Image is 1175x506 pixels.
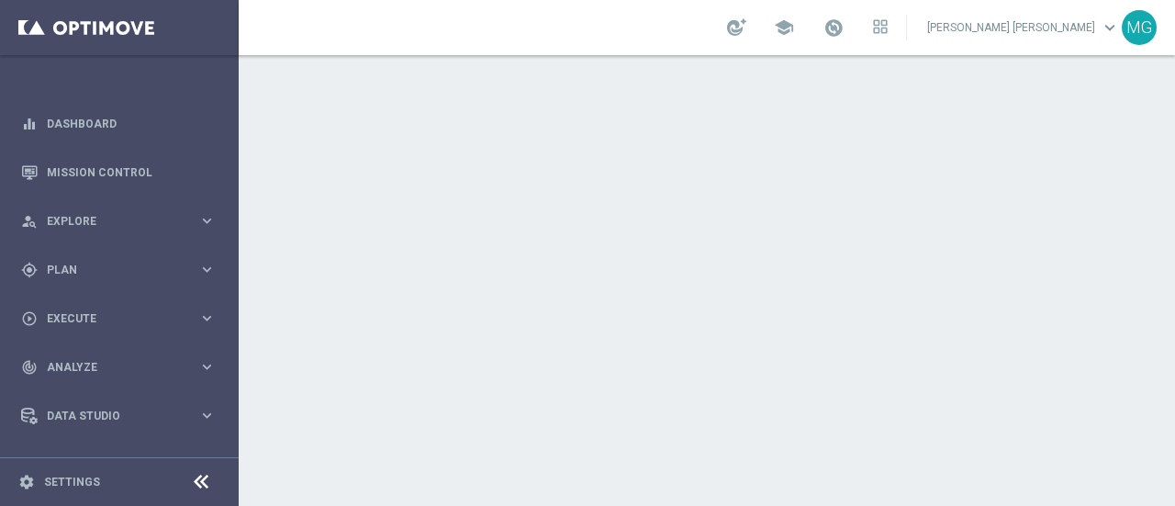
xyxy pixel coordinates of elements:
i: keyboard_arrow_right [198,309,216,327]
div: Execute [21,310,198,327]
div: Dashboard [21,99,216,148]
button: gps_fixed Plan keyboard_arrow_right [20,263,217,277]
button: equalizer Dashboard [20,117,217,131]
i: person_search [21,213,38,230]
i: keyboard_arrow_right [198,358,216,376]
span: Data Studio [47,410,198,422]
i: track_changes [21,359,38,376]
div: Optibot [21,440,216,489]
div: Plan [21,262,198,278]
span: Explore [47,216,198,227]
span: Plan [47,264,198,275]
i: play_circle_outline [21,310,38,327]
i: lightbulb [21,456,38,473]
i: gps_fixed [21,262,38,278]
span: keyboard_arrow_down [1100,17,1120,38]
button: track_changes Analyze keyboard_arrow_right [20,360,217,375]
i: keyboard_arrow_right [198,212,216,230]
span: Analyze [47,362,198,373]
span: Execute [47,313,198,324]
button: Data Studio keyboard_arrow_right [20,409,217,423]
span: school [774,17,794,38]
div: MG [1122,10,1157,45]
a: Settings [44,477,100,488]
div: Mission Control [21,148,216,197]
button: play_circle_outline Execute keyboard_arrow_right [20,311,217,326]
div: Data Studio [21,408,198,424]
i: settings [18,474,35,490]
a: Optibot [47,440,216,489]
div: Analyze [21,359,198,376]
div: Explore [21,213,198,230]
button: Mission Control [20,165,217,180]
button: person_search Explore keyboard_arrow_right [20,214,217,229]
a: Dashboard [47,99,216,148]
a: Mission Control [47,148,216,197]
i: keyboard_arrow_right [198,261,216,278]
i: keyboard_arrow_right [198,407,216,424]
a: [PERSON_NAME] [PERSON_NAME]keyboard_arrow_down [925,14,1122,41]
i: equalizer [21,116,38,132]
